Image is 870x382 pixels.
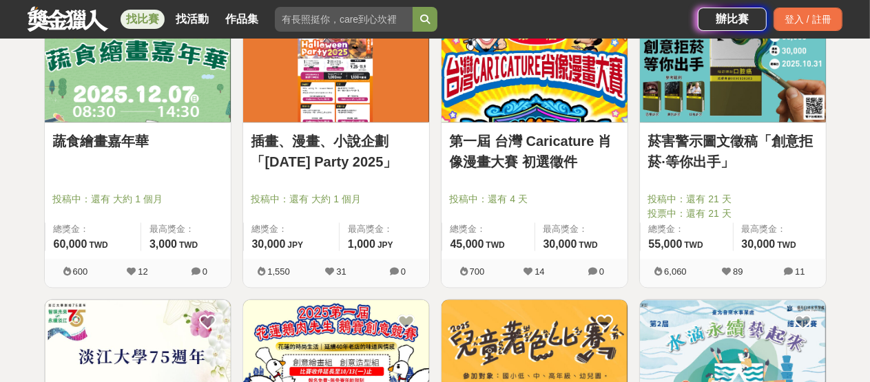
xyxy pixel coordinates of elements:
span: 700 [470,266,485,277]
span: 3,000 [149,238,177,250]
span: 最高獎金： [543,222,619,236]
a: Cover Image [45,7,231,123]
a: 蔬食繪畫嘉年華 [53,131,222,151]
span: 30,000 [742,238,776,250]
span: 投稿中：還有 大約 1 個月 [251,192,421,206]
input: 有長照挺你，care到心坎裡！青春出手，拍出照顧 影音徵件活動 [275,7,413,32]
a: 找活動 [170,10,214,29]
span: 投稿中：還有 21 天 [648,192,818,206]
span: TWD [777,240,796,250]
span: 30,000 [543,238,577,250]
a: Cover Image [442,7,628,123]
a: 菸害警示圖文徵稿「創意拒菸·等你出手」 [648,131,818,172]
span: 投稿中：還有 4 天 [450,192,619,206]
span: 30,000 [252,238,286,250]
span: TWD [486,240,504,250]
img: Cover Image [45,7,231,122]
span: JPY [287,240,303,250]
a: 作品集 [220,10,264,29]
span: 0 [203,266,207,277]
span: 45,000 [450,238,484,250]
span: 89 [733,266,743,277]
span: 14 [535,266,544,277]
a: Cover Image [243,7,429,123]
span: JPY [377,240,393,250]
a: 插畫、漫畫、小說企劃「[DATE] Party 2025」 [251,131,421,172]
span: TWD [179,240,198,250]
span: 55,000 [649,238,683,250]
span: 0 [401,266,406,277]
span: TWD [89,240,107,250]
span: 0 [599,266,604,277]
span: 投稿中：還有 大約 1 個月 [53,192,222,206]
span: 總獎金： [450,222,526,236]
span: 31 [336,266,346,277]
span: 總獎金： [54,222,132,236]
a: 辦比賽 [698,8,767,31]
span: 12 [138,266,147,277]
img: Cover Image [442,7,628,122]
span: 最高獎金： [149,222,222,236]
span: 總獎金： [649,222,725,236]
span: 6,060 [664,266,687,277]
span: 60,000 [54,238,87,250]
span: 最高獎金： [742,222,818,236]
span: TWD [579,240,597,250]
span: 600 [73,266,88,277]
span: 1,000 [348,238,375,250]
a: Cover Image [640,7,826,123]
span: 11 [795,266,805,277]
span: 1,550 [267,266,290,277]
span: 總獎金： [252,222,331,236]
span: TWD [684,240,703,250]
img: Cover Image [243,7,429,122]
a: 找比賽 [121,10,165,29]
a: 第一屆 台灣 Caricature 肖像漫畫大賽 初選徵件 [450,131,619,172]
div: 登入 / 註冊 [774,8,842,31]
img: Cover Image [640,7,826,122]
span: 最高獎金： [348,222,421,236]
span: 投票中：還有 21 天 [648,206,818,221]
